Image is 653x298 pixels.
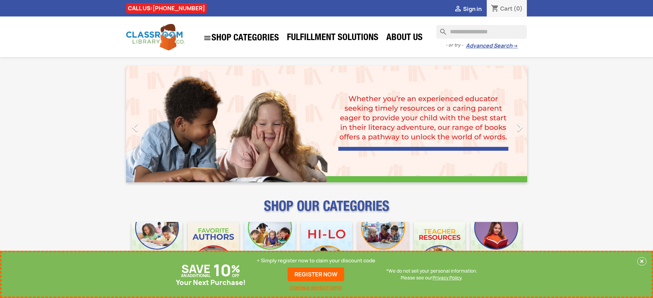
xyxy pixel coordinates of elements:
a: About Us [383,32,426,45]
img: CLC_HiLo_Mobile.jpg [301,222,352,273]
a: SHOP CATEGORIES [200,30,282,46]
img: CLC_Fiction_Nonfiction_Mobile.jpg [358,222,409,273]
ul: Carousel container [126,66,527,182]
a: [PHONE_NUMBER] [153,4,205,12]
span: → [512,42,518,49]
div: CALL US: [126,3,207,13]
a: Advanced Search→ [466,42,518,49]
i:  [454,5,462,13]
a:  Sign in [454,5,482,13]
input: Search [436,25,527,39]
a: Previous [126,66,186,182]
i:  [203,34,211,42]
img: CLC_Phonics_And_Decodables_Mobile.jpg [244,222,295,273]
p: SHOP OUR CATEGORIES [126,204,527,216]
i: shopping_cart [491,5,499,13]
span: - or try - [446,42,466,49]
img: CLC_Teacher_Resources_Mobile.jpg [414,222,465,273]
a: Fulfillment Solutions [283,32,382,45]
img: CLC_Favorite_Authors_Mobile.jpg [188,222,239,273]
img: Classroom Library Company [126,24,184,50]
span: (0) [513,5,523,12]
i:  [511,119,528,136]
img: CLC_Bulk_Mobile.jpg [132,222,183,273]
i: search [436,25,445,33]
img: CLC_Dyslexia_Mobile.jpg [471,222,522,273]
span: Cart [500,5,512,12]
a: Next [467,66,527,182]
i:  [126,119,144,136]
span: Sign in [463,5,482,13]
